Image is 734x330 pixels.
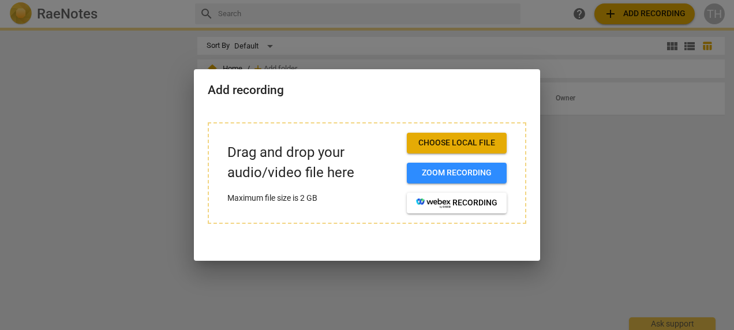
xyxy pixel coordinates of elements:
[227,142,398,183] p: Drag and drop your audio/video file here
[416,167,497,179] span: Zoom recording
[416,197,497,209] span: recording
[416,137,497,149] span: Choose local file
[227,192,398,204] p: Maximum file size is 2 GB
[407,163,507,183] button: Zoom recording
[407,193,507,213] button: recording
[208,83,526,97] h2: Add recording
[407,133,507,153] button: Choose local file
